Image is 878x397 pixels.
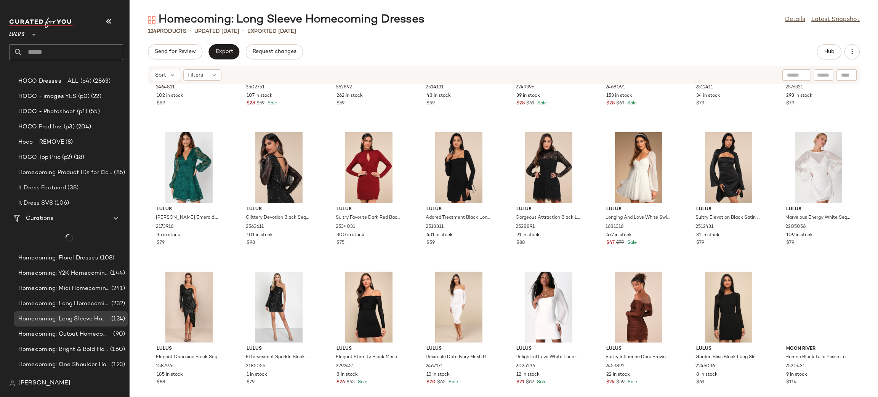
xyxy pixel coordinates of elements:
span: 8 in stock [696,371,718,378]
a: Details [785,15,805,24]
span: Sale [626,240,637,245]
span: $65 [437,379,445,386]
span: $79 [696,100,704,107]
span: 12 in stock [516,371,540,378]
span: 2025236 [516,363,535,370]
span: $28 [516,100,525,107]
span: $79 [157,240,165,247]
img: 12225261_2534031.jpg [330,132,407,203]
span: 153 in stock [606,93,632,99]
span: $69 [336,100,344,107]
span: $28 [247,100,255,107]
span: 2520431 [785,363,805,370]
img: 10648261_2173916.jpg [151,132,228,203]
span: 8 in stock [336,371,358,378]
span: (144) [109,269,125,278]
span: 109 in stock [786,232,813,239]
span: (85) [112,168,125,177]
span: 2528891 [516,224,535,231]
img: 12318581_2563611.jpg [240,132,317,203]
span: 2514131 [426,84,444,91]
span: Longing And Love White Swiss Dot Puff Long Sleeve Mini Dress [606,215,670,221]
span: • [242,27,244,36]
span: Send for Review [154,49,196,55]
span: Adored Treatment Black Long Sleeve Tie Cuff Mini Dress [426,215,490,221]
span: Homecoming: One Shoulder Homecoming Dresses [18,360,110,369]
span: Lulus [247,206,311,213]
span: (245) [109,376,125,384]
span: Elegant Occasion Black Sequin One-Shoulder Midi Dress [156,354,221,361]
span: 2292451 [336,363,354,370]
span: Sultry Influence Dark Brown Off-the-Shoulder Ruched Mini Dress [606,354,670,361]
span: 22 in stock [606,371,630,378]
span: Homecoming: Y2K Homecoming Dresses [18,269,109,278]
span: It Dress SVS [18,199,53,208]
span: Sale [535,380,546,385]
span: HOCO - Photoshoot (p1) [18,107,87,116]
span: Homecoming: Strapless Homecoming Dresses [18,376,109,384]
span: Homecoming: Midi Homecoming Dresses [18,284,110,293]
span: 562892 [336,84,352,91]
span: Garden Bliss Black Long Sleeve Cutout Bodycon Mini Dress [695,354,760,361]
span: Lulus [157,346,221,352]
span: (108) [98,254,115,263]
span: 293 in stock [786,93,812,99]
img: 8312921_1681316.jpg [600,132,677,203]
span: Homecoming: Long Sleeve Homecoming Dresses [18,315,110,323]
span: HOCO Prod Inv. (p3) [18,123,75,131]
span: 39 in stock [516,93,540,99]
span: $65 [346,379,355,386]
img: 10686781_2205056.jpg [780,132,857,203]
img: 12068881_2518311.jpg [420,132,497,203]
span: (55) [87,107,100,116]
span: Export [215,49,233,55]
span: (124) [110,315,125,323]
span: Curations [26,214,53,223]
span: Lulus [606,206,671,213]
span: Gorgeous Attraction Black Lace Structured Long Sleeve Mini Dress [516,215,580,221]
span: $79 [786,240,794,247]
span: 2173916 [156,224,173,231]
span: Lulus [696,206,761,213]
span: 101 in stock [247,232,273,239]
img: 11089881_2292451.jpg [330,272,407,343]
span: Homecoming Product IDs for Campaign [18,168,112,177]
img: svg%3e [148,16,155,24]
img: 12147081_2528891.jpg [510,132,587,203]
span: $79 [786,100,794,107]
span: $26 [336,379,345,386]
span: 1681316 [606,224,623,231]
span: Sultry Elevation Black Satin Long Sleeve Cutout Mini Dress [695,215,760,221]
span: 31 in stock [696,232,719,239]
span: Lulus [426,206,491,213]
span: Homecoming: Bright & Bold Homecoming Dresses [18,345,109,354]
span: Lulus [9,26,25,40]
span: Homecoming: Long Homecoming Dresses [18,299,110,308]
img: 10561621_2185056.jpg [240,272,317,343]
span: Lulus [426,346,491,352]
span: Hub [824,49,835,55]
span: 2459891 [606,363,624,370]
img: 12022281_2459891.jpg [600,272,677,343]
span: Lulus [516,206,581,213]
span: Elegant Eternity Black Mesh Ruched Off-the-Shoulder Mini Dress [336,354,401,361]
span: 2249396 [516,84,534,91]
button: Send for Review [148,44,202,59]
span: 1587976 [156,363,173,370]
span: Desirable Date Ivory Mesh Ruched Off-the-Shoulder Midi Dress [426,354,490,361]
span: Lulus [786,206,851,213]
button: Request changes [246,44,303,59]
span: $59 [426,240,435,247]
div: Products [148,27,186,35]
span: 48 in stock [426,93,451,99]
span: 2576331 [785,84,803,91]
span: 2502751 [246,84,264,91]
span: 185 in stock [157,371,183,378]
img: 11853421_2467171.jpg [420,272,497,343]
span: Sale [626,101,637,106]
span: 2563611 [246,224,264,231]
span: HOCO Top Prio (p2) [18,153,72,162]
span: (8) [64,138,73,147]
span: 2246036 [695,363,715,370]
span: HOCO - images YES (p0) [18,92,90,101]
